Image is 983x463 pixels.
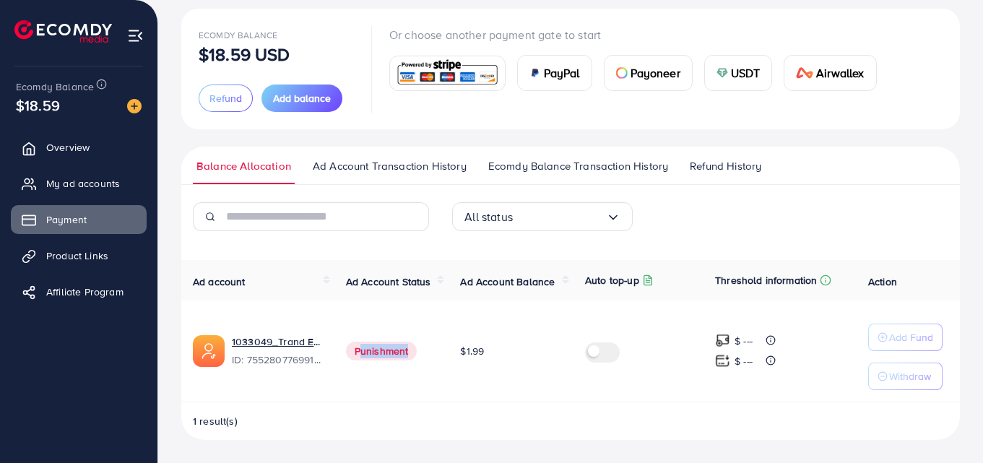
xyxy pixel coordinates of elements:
[796,67,813,79] img: card
[232,334,323,349] a: 1033049_Trand Era_1758525235875
[11,133,147,162] a: Overview
[868,324,943,351] button: Add Fund
[16,79,94,94] span: Ecomdy Balance
[816,64,864,82] span: Airwallex
[604,55,693,91] a: cardPayoneer
[464,206,513,228] span: All status
[585,272,639,289] p: Auto top-up
[199,46,290,63] p: $18.59 USD
[46,285,124,299] span: Affiliate Program
[199,29,277,41] span: Ecomdy Balance
[715,333,730,348] img: top-up amount
[517,55,592,91] a: cardPayPal
[704,55,773,91] a: cardUSDT
[232,334,323,368] div: <span class='underline'>1033049_Trand Era_1758525235875</span></br>7552807769917669384
[889,368,931,385] p: Withdraw
[11,241,147,270] a: Product Links
[11,169,147,198] a: My ad accounts
[889,329,933,346] p: Add Fund
[735,332,753,350] p: $ ---
[631,64,680,82] span: Payoneer
[715,272,817,289] p: Threshold information
[196,158,291,174] span: Balance Allocation
[735,352,753,370] p: $ ---
[690,158,761,174] span: Refund History
[394,58,501,89] img: card
[922,398,972,452] iframe: Chat
[46,140,90,155] span: Overview
[460,274,555,289] span: Ad Account Balance
[460,344,484,358] span: $1.99
[784,55,876,91] a: cardAirwallex
[616,67,628,79] img: card
[46,176,120,191] span: My ad accounts
[209,91,242,105] span: Refund
[127,99,142,113] img: image
[731,64,761,82] span: USDT
[232,352,323,367] span: ID: 7552807769917669384
[389,56,506,91] a: card
[346,342,417,360] span: Punishment
[193,335,225,367] img: ic-ads-acc.e4c84228.svg
[199,85,253,112] button: Refund
[529,67,541,79] img: card
[868,274,897,289] span: Action
[868,363,943,390] button: Withdraw
[46,248,108,263] span: Product Links
[715,353,730,368] img: top-up amount
[193,414,238,428] span: 1 result(s)
[389,26,888,43] p: Or choose another payment gate to start
[452,202,633,231] div: Search for option
[261,85,342,112] button: Add balance
[14,20,112,43] img: logo
[11,205,147,234] a: Payment
[46,212,87,227] span: Payment
[513,206,606,228] input: Search for option
[127,27,144,44] img: menu
[11,277,147,306] a: Affiliate Program
[273,91,331,105] span: Add balance
[16,95,60,116] span: $18.59
[488,158,668,174] span: Ecomdy Balance Transaction History
[193,274,246,289] span: Ad account
[346,274,431,289] span: Ad Account Status
[716,67,728,79] img: card
[544,64,580,82] span: PayPal
[313,158,467,174] span: Ad Account Transaction History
